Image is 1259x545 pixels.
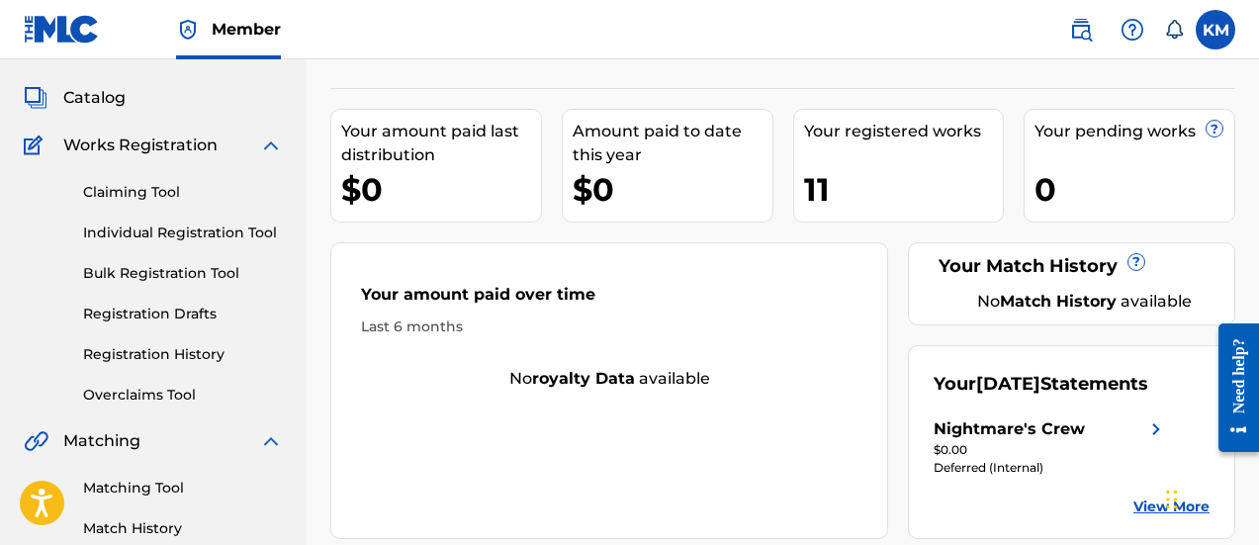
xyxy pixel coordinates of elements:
div: Help [1113,10,1152,49]
a: Matching Tool [83,478,283,499]
span: Works Registration [63,134,218,157]
div: Your amount paid last distribution [341,120,541,167]
span: Member [212,18,281,41]
a: Individual Registration Tool [83,223,283,243]
img: Top Rightsholder [176,18,200,42]
img: MLC Logo [24,15,100,44]
span: ? [1128,254,1144,270]
a: View More [1133,497,1210,517]
div: Your Match History [934,253,1210,280]
a: Match History [83,518,283,539]
div: 0 [1034,167,1234,212]
div: No available [958,290,1210,314]
div: $0 [573,167,772,212]
span: [DATE] [976,373,1040,395]
iframe: Chat Widget [1160,450,1259,545]
span: Catalog [63,86,126,110]
img: expand [259,134,283,157]
div: Your Statements [934,371,1148,398]
a: Nightmare's Crewright chevron icon$0.00Deferred (Internal) [934,417,1168,477]
div: Your registered works [804,120,1004,143]
a: Registration History [83,344,283,365]
iframe: Resource Center [1204,308,1259,467]
div: Drag [1166,470,1178,529]
div: Last 6 months [361,317,857,337]
a: Registration Drafts [83,304,283,324]
div: Your pending works [1034,120,1234,143]
div: 11 [804,167,1004,212]
a: Public Search [1061,10,1101,49]
a: CatalogCatalog [24,86,126,110]
a: Bulk Registration Tool [83,263,283,284]
span: ? [1207,121,1222,136]
img: Matching [24,429,48,453]
strong: royalty data [532,369,635,388]
div: Your amount paid over time [361,283,857,317]
a: Overclaims Tool [83,385,283,406]
img: expand [259,429,283,453]
div: Nightmare's Crew [934,417,1085,441]
span: Matching [63,429,140,453]
a: SummarySummary [24,39,143,62]
img: Catalog [24,86,47,110]
div: User Menu [1196,10,1235,49]
div: Notifications [1164,20,1184,40]
img: search [1069,18,1093,42]
div: Deferred (Internal) [934,459,1168,477]
strong: Match History [1000,292,1117,311]
div: Amount paid to date this year [573,120,772,167]
img: right chevron icon [1144,417,1168,441]
img: help [1121,18,1144,42]
img: Works Registration [24,134,49,157]
a: Claiming Tool [83,182,283,203]
div: $0.00 [934,441,1168,459]
div: No available [331,367,887,391]
div: $0 [341,167,541,212]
